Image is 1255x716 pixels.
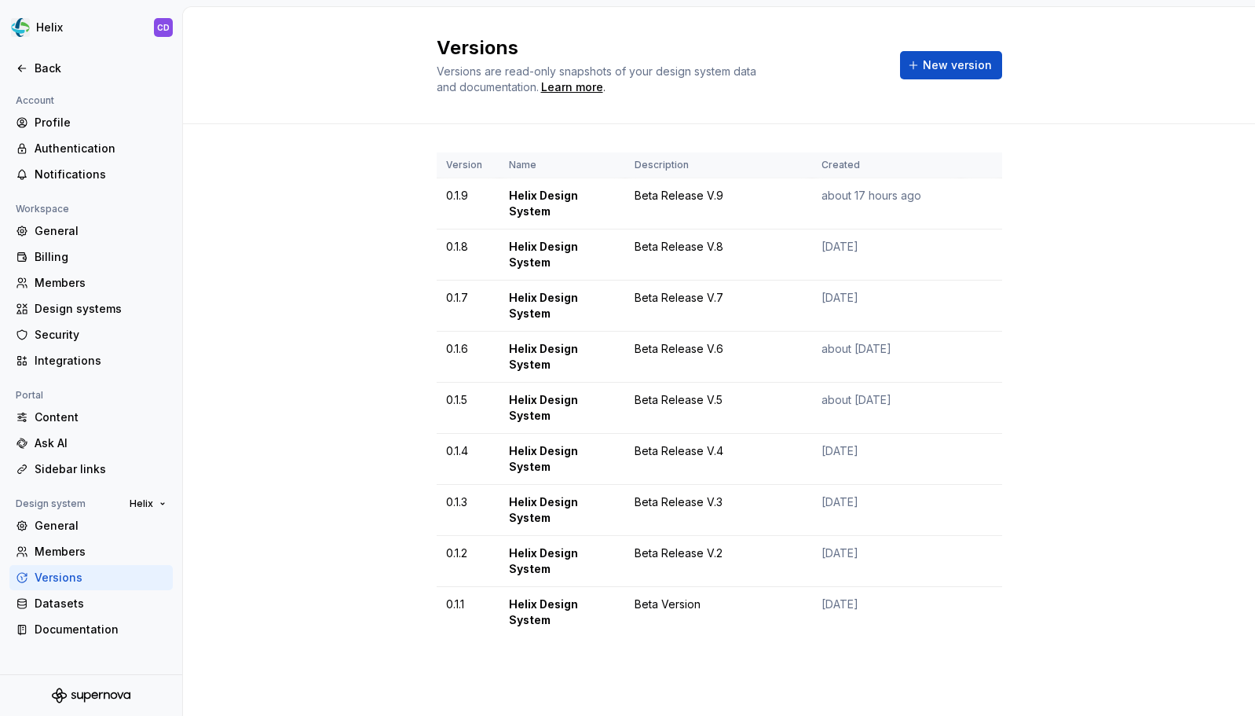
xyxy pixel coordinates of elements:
[35,518,166,534] div: General
[9,56,173,81] a: Back
[157,21,170,34] div: CD
[9,539,173,564] a: Members
[11,18,30,37] img: f6f21888-ac52-4431-a6ea-009a12e2bf23.png
[499,178,625,229] td: Helix Design System
[9,270,173,296] a: Members
[812,434,961,485] td: [DATE]
[499,152,625,178] th: Name
[3,10,179,45] button: HelixCD
[437,332,499,383] td: 0.1.6
[499,281,625,332] td: Helix Design System
[9,405,173,430] a: Content
[35,327,166,343] div: Security
[9,296,173,321] a: Design systems
[35,461,166,477] div: Sidebar links
[812,587,961,638] td: [DATE]
[635,392,803,408] div: Beta Release V.5
[812,281,961,332] td: [DATE]
[812,229,961,281] td: [DATE]
[437,587,499,638] td: 0.1.1
[9,136,173,161] a: Authentication
[35,61,166,76] div: Back
[9,494,92,513] div: Design system
[9,386,49,405] div: Portal
[9,565,173,590] a: Versions
[9,457,173,482] a: Sidebar links
[499,587,625,638] td: Helix Design System
[437,35,881,61] h2: Versions
[35,249,166,265] div: Billing
[35,409,166,425] div: Content
[437,485,499,536] td: 0.1.3
[35,622,166,637] div: Documentation
[635,290,803,306] div: Beta Release V.7
[437,152,499,178] th: Version
[539,82,606,94] span: .
[35,223,166,239] div: General
[9,348,173,373] a: Integrations
[35,353,166,369] div: Integrations
[812,536,961,587] td: [DATE]
[625,152,812,178] th: Description
[35,570,166,586] div: Versions
[499,229,625,281] td: Helix Design System
[635,494,803,510] div: Beta Release V.3
[35,275,166,291] div: Members
[9,244,173,270] a: Billing
[9,91,60,110] div: Account
[9,162,173,187] a: Notifications
[437,281,499,332] td: 0.1.7
[9,200,75,218] div: Workspace
[499,383,625,434] td: Helix Design System
[35,435,166,451] div: Ask AI
[635,188,803,204] div: Beta Release V.9
[9,617,173,642] a: Documentation
[35,141,166,156] div: Authentication
[52,688,130,703] svg: Supernova Logo
[635,239,803,255] div: Beta Release V.8
[35,301,166,317] div: Design systems
[635,341,803,357] div: Beta Release V.6
[9,591,173,616] a: Datasets
[923,57,992,73] span: New version
[812,332,961,383] td: about [DATE]
[36,20,63,35] div: Helix
[35,544,166,560] div: Members
[437,178,499,229] td: 0.1.9
[499,485,625,536] td: Helix Design System
[35,115,166,130] div: Profile
[812,383,961,434] td: about [DATE]
[812,178,961,229] td: about 17 hours ago
[499,332,625,383] td: Helix Design System
[437,64,756,94] span: Versions are read-only snapshots of your design system data and documentation.
[541,79,603,95] a: Learn more
[437,434,499,485] td: 0.1.4
[437,536,499,587] td: 0.1.2
[35,167,166,182] div: Notifications
[9,431,173,456] a: Ask AI
[812,485,961,536] td: [DATE]
[812,152,961,178] th: Created
[437,229,499,281] td: 0.1.8
[499,536,625,587] td: Helix Design System
[9,322,173,347] a: Security
[635,545,803,561] div: Beta Release V.2
[635,443,803,459] div: Beta Release V.4
[9,110,173,135] a: Profile
[35,596,166,611] div: Datasets
[130,498,153,510] span: Helix
[9,513,173,538] a: General
[635,597,803,612] div: Beta Version
[900,51,1002,79] button: New version
[437,383,499,434] td: 0.1.5
[499,434,625,485] td: Helix Design System
[9,218,173,244] a: General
